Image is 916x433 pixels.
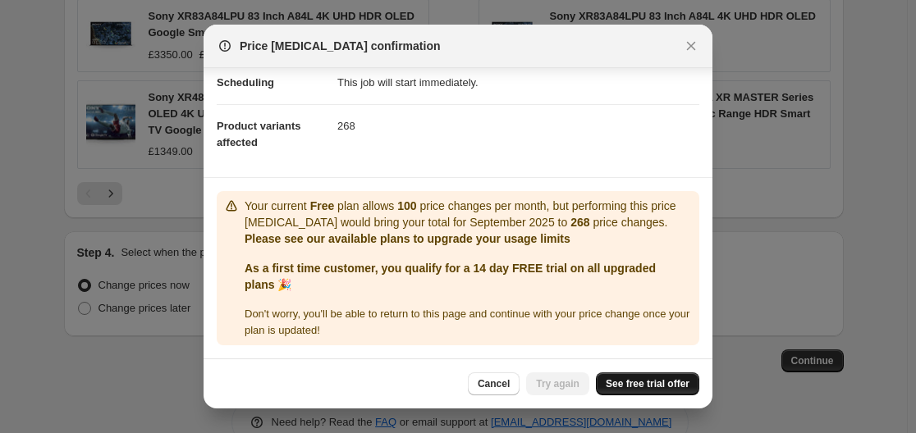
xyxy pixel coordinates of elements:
p: Please see our available plans to upgrade your usage limits [245,230,693,247]
span: Scheduling [217,76,274,89]
span: See free trial offer [606,377,689,390]
b: 100 [397,199,416,212]
span: Price [MEDICAL_DATA] confirmation [240,38,441,54]
p: Your current plan allows price changes per month, but performing this price [MEDICAL_DATA] would ... [245,198,693,230]
span: Product variants affected [217,120,301,148]
span: Cancel [478,377,510,390]
button: Close [680,34,703,57]
dd: 268 [337,104,699,148]
b: Free [310,199,335,212]
span: Don ' t worry, you ' ll be able to return to this page and continue with your price change once y... [245,308,689,336]
button: Cancel [468,372,520,395]
b: As a first time customer, you qualify for a 14 day FREE trial on all upgraded plans 🎉 [245,262,656,291]
dd: This job will start immediately. [337,61,699,104]
b: 268 [570,216,589,229]
a: See free trial offer [596,372,699,395]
